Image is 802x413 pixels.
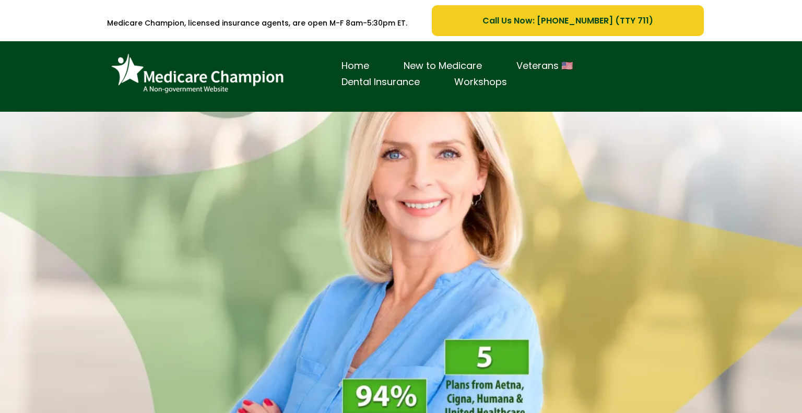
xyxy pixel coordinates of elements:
[324,74,437,90] a: Dental Insurance
[324,58,386,74] a: Home
[482,14,653,27] span: Call Us Now: [PHONE_NUMBER] (TTY 711)
[106,49,289,99] img: Brand Logo
[386,58,499,74] a: New to Medicare
[98,12,416,34] p: Medicare Champion, licensed insurance agents, are open M-F 8am-5:30pm ET.
[499,58,590,74] a: Veterans 🇺🇸
[432,5,704,36] a: Call Us Now: 1-833-823-1990 (TTY 711)
[437,74,524,90] a: Workshops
